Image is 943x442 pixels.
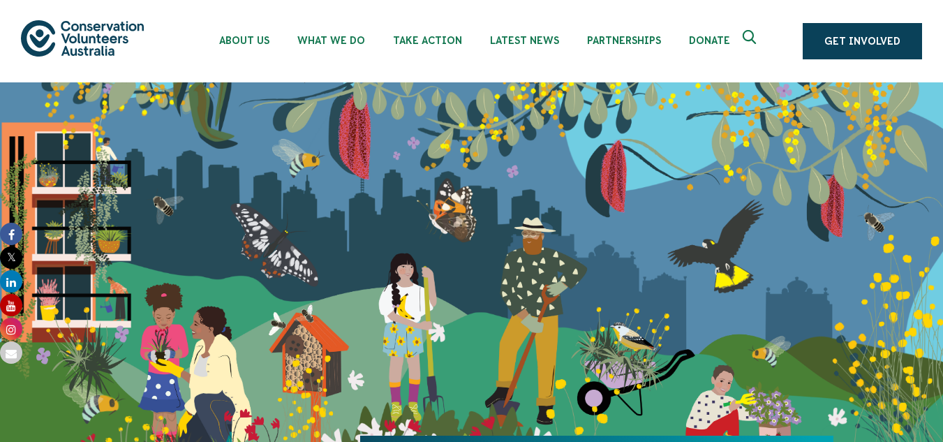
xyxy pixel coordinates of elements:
[219,35,269,46] span: About Us
[587,35,661,46] span: Partnerships
[689,35,730,46] span: Donate
[297,35,365,46] span: What We Do
[21,20,144,56] img: logo.svg
[803,23,922,59] a: Get Involved
[490,35,559,46] span: Latest News
[393,35,462,46] span: Take Action
[743,30,760,52] span: Expand search box
[734,24,768,58] button: Expand search box Close search box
